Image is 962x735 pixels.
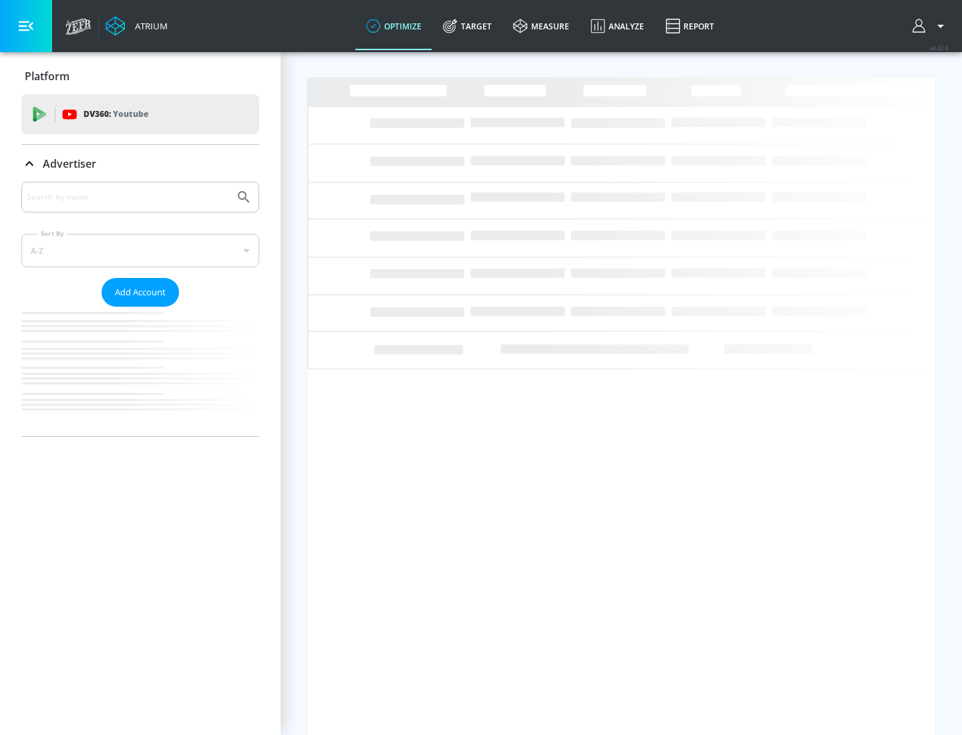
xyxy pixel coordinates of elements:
[21,57,259,95] div: Platform
[102,278,179,307] button: Add Account
[130,20,168,32] div: Atrium
[502,2,580,50] a: measure
[27,188,229,206] input: Search by name
[21,182,259,436] div: Advertiser
[930,44,949,51] span: v 4.32.0
[21,307,259,436] nav: list of Advertiser
[43,156,96,171] p: Advertiser
[21,94,259,134] div: DV360: Youtube
[355,2,432,50] a: optimize
[21,234,259,267] div: A-Z
[25,69,69,84] p: Platform
[84,107,148,122] p: DV360:
[115,285,166,300] span: Add Account
[106,16,168,36] a: Atrium
[580,2,655,50] a: Analyze
[38,229,67,238] label: Sort By
[21,145,259,182] div: Advertiser
[655,2,725,50] a: Report
[113,107,148,121] p: Youtube
[432,2,502,50] a: Target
